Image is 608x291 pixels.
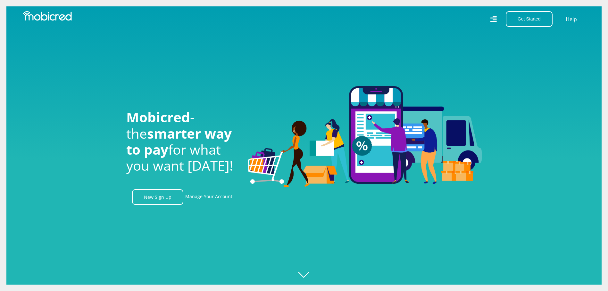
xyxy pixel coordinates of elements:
[132,189,183,205] a: New Sign Up
[506,11,553,27] button: Get Started
[248,86,482,187] img: Welcome to Mobicred
[126,109,238,174] h1: - the for what you want [DATE]!
[126,124,232,158] span: smarter way to pay
[565,15,577,23] a: Help
[23,11,72,21] img: Mobicred
[126,108,190,126] span: Mobicred
[185,189,232,205] a: Manage Your Account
